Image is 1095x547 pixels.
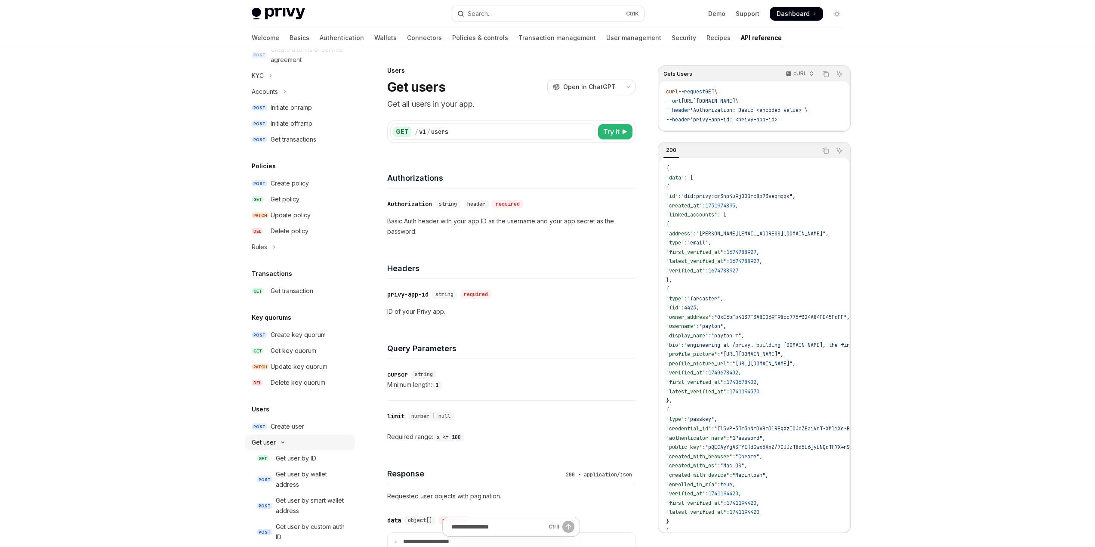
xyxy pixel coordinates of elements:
span: --header [666,116,690,123]
span: : [726,388,729,395]
button: Toggle Get user section [245,435,355,450]
span: 1731974895 [705,202,735,209]
a: Wallets [374,28,397,48]
span: "Chrome" [735,453,759,460]
div: 200 - application/json [562,470,635,479]
span: \ [714,88,717,95]
span: --url [666,98,681,105]
h5: Users [252,404,269,414]
span: { [666,407,669,414]
div: Get user [252,437,276,448]
span: "username" [666,323,696,330]
span: : [684,295,687,302]
span: , [759,258,762,265]
span: "created_with_device" [666,472,729,479]
span: "did:privy:cm3np4u9j001rc8b73seqmqqk" [681,193,793,200]
span: POST [257,503,272,509]
span: number | null [411,413,450,420]
div: Users [387,66,635,75]
span: "enrolled_in_mfa" [666,481,717,488]
div: cursor [387,370,408,379]
span: 1741194420 [708,490,738,497]
div: / [415,127,418,136]
code: 1 [432,381,442,389]
div: / [427,127,430,136]
span: : [693,230,696,237]
a: POSTCreate user [245,419,355,434]
span: true [720,481,732,488]
span: "address" [666,230,693,237]
span: : [726,509,729,516]
div: GET [393,127,411,137]
span: GET [252,288,264,294]
span: : [732,453,735,460]
a: GETGet transaction [245,283,355,299]
span: "type" [666,416,684,423]
h4: Query Parameters [387,343,635,354]
span: \ [735,98,738,105]
span: , [738,490,741,497]
button: Send message [562,521,574,533]
span: POST [252,105,267,111]
div: Get user by ID [276,453,316,464]
a: POSTCreate policy [245,176,355,191]
span: GET [257,455,269,462]
span: 1674788927 [729,258,759,265]
span: { [666,165,669,172]
span: : [702,444,705,451]
span: "first_verified_at" [666,379,723,386]
span: , [732,481,735,488]
h4: Headers [387,263,635,274]
span: : [723,379,726,386]
span: "latest_verified_at" [666,509,726,516]
span: : [684,239,687,246]
span: string [439,201,457,207]
span: , [723,323,726,330]
span: , [780,351,783,358]
span: "[URL][DOMAIN_NAME]" [732,360,793,367]
a: POSTInitiate onramp [245,100,355,115]
div: 200 [663,145,679,155]
span: "[URL][DOMAIN_NAME]" [720,351,780,358]
div: privy-app-id [387,290,429,299]
button: Toggle dark mode [830,7,844,21]
a: GETGet policy [245,192,355,207]
span: : [723,249,726,256]
span: Open in ChatGPT [563,83,616,91]
span: , [765,472,768,479]
span: "payton ↑" [711,332,741,339]
div: required [460,290,491,299]
span: "Macintosh" [732,472,765,479]
p: cURL [793,70,807,77]
span: curl [666,88,678,95]
span: "bio" [666,342,681,349]
span: : [696,323,699,330]
button: Open in ChatGPT [547,80,621,94]
a: POSTGet user by custom auth ID [245,519,355,545]
span: GET [252,196,264,203]
span: : [678,193,681,200]
span: POST [257,476,272,483]
button: Try it [598,124,632,139]
div: Get user by wallet address [276,469,350,490]
span: , [826,230,829,237]
div: Delete policy [271,226,308,236]
span: "payton" [699,323,723,330]
span: , [756,379,759,386]
span: }, [666,277,672,284]
a: Authentication [320,28,364,48]
span: "pQECAyYgASFYIKdGwx5XxZ/7CJJzT8d5L6jyLNQdTH7X+rSZdPJ9Ux/QIlggRm4OcJ8F3aB5zYz3T9LxLdDfGpWvYkHgS4A8... [705,444,1024,451]
div: Get transaction [271,286,313,296]
button: Toggle Rules section [245,239,355,255]
a: GETGet user by ID [245,451,355,466]
span: "display_name" [666,332,708,339]
div: Create user [271,421,304,432]
span: { [666,286,669,293]
span: , [738,369,741,376]
span: "[PERSON_NAME][EMAIL_ADDRESS][DOMAIN_NAME]" [696,230,826,237]
span: , [759,453,762,460]
span: POST [252,180,267,187]
div: Get user by smart wallet address [276,495,350,516]
span: "email" [687,239,708,246]
a: POSTGet user by smart wallet address [245,493,355,519]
